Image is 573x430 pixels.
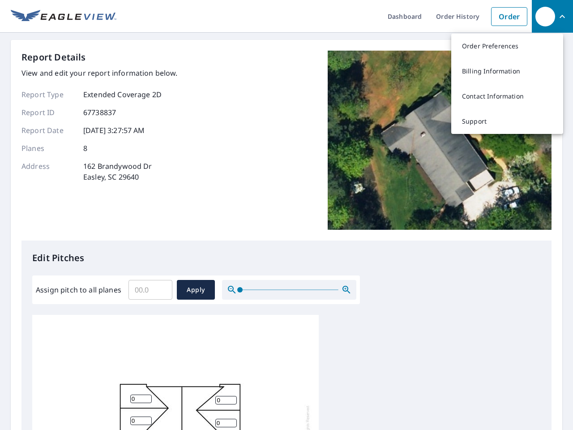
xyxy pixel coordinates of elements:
img: EV Logo [11,10,116,23]
a: Contact Information [451,84,563,109]
p: [DATE] 3:27:57 AM [83,125,145,136]
button: Apply [177,280,215,300]
p: Report ID [21,107,75,118]
p: Report Type [21,89,75,100]
a: Order Preferences [451,34,563,59]
a: Billing Information [451,59,563,84]
p: 8 [83,143,87,154]
p: Edit Pitches [32,251,541,265]
p: Address [21,161,75,182]
p: Report Date [21,125,75,136]
p: 162 Brandywood Dr Easley, SC 29640 [83,161,152,182]
label: Assign pitch to all planes [36,284,121,295]
p: Report Details [21,51,86,64]
input: 00.0 [128,277,172,302]
img: Top image [328,51,552,230]
span: Apply [184,284,208,296]
p: View and edit your report information below. [21,68,178,78]
a: Order [491,7,527,26]
p: Extended Coverage 2D [83,89,162,100]
a: Support [451,109,563,134]
p: Planes [21,143,75,154]
p: 67738837 [83,107,116,118]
